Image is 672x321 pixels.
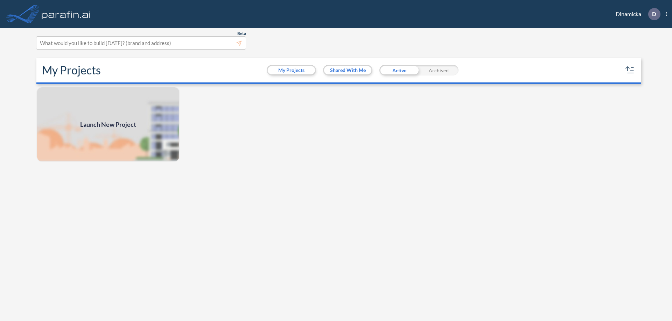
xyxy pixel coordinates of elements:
[379,65,419,75] div: Active
[268,66,315,74] button: My Projects
[36,87,180,162] img: add
[419,65,458,75] div: Archived
[624,65,636,76] button: sort
[605,8,667,20] div: Dinamicka
[42,64,101,77] h2: My Projects
[36,87,180,162] a: Launch New Project
[237,31,246,36] span: Beta
[652,11,656,17] p: D
[40,7,92,21] img: logo
[80,120,136,129] span: Launch New Project
[324,66,371,74] button: Shared With Me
